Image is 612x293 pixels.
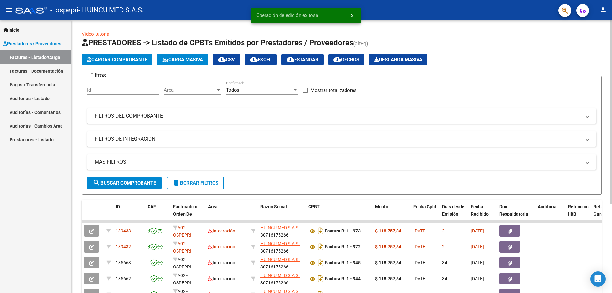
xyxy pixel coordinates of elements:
[471,228,484,233] span: [DATE]
[260,241,300,246] span: HUINCU MED S.A.S.
[95,136,581,143] mat-panel-title: FILTROS DE INTEGRACION
[213,54,240,65] button: CSV
[173,241,191,253] span: A02 - OSPEPRI
[95,113,581,120] mat-panel-title: FILTROS DEL COMPROBANTE
[206,200,249,228] datatable-header-cell: Area
[208,260,235,265] span: Integración
[325,245,361,250] strong: Factura B: 1 - 972
[442,228,445,233] span: 2
[87,108,596,124] mat-expansion-panel-header: FILTROS DEL COMPROBANTE
[260,224,303,238] div: 30716175266
[375,244,401,249] strong: $ 118.757,84
[260,204,287,209] span: Razón Social
[50,3,78,17] span: - ospepri
[260,240,303,253] div: 30716175266
[260,256,303,269] div: 30716175266
[173,204,197,216] span: Facturado x Orden De
[218,55,226,63] mat-icon: cloud_download
[93,179,100,187] mat-icon: search
[93,180,156,186] span: Buscar Comprobante
[173,273,191,285] span: A02 - OSPEPRI
[250,57,272,62] span: EXCEL
[116,244,131,249] span: 189432
[3,40,61,47] span: Prestadores / Proveedores
[218,57,235,62] span: CSV
[317,242,325,252] i: Descargar documento
[116,204,120,209] span: ID
[162,57,203,62] span: Carga Masiva
[442,244,445,249] span: 2
[375,228,401,233] strong: $ 118.757,84
[145,200,171,228] datatable-header-cell: CAE
[442,260,447,265] span: 34
[413,228,426,233] span: [DATE]
[353,40,368,47] span: (alt+q)
[442,276,447,281] span: 34
[413,260,426,265] span: [DATE]
[5,6,13,14] mat-icon: menu
[317,274,325,284] i: Descargar documento
[568,204,589,216] span: Retencion IIBB
[208,244,235,249] span: Integración
[317,258,325,268] i: Descargar documento
[287,55,294,63] mat-icon: cloud_download
[535,200,565,228] datatable-header-cell: Auditoria
[471,260,484,265] span: [DATE]
[208,204,218,209] span: Area
[317,226,325,236] i: Descargar documento
[208,228,235,233] span: Integración
[258,200,306,228] datatable-header-cell: Razón Social
[173,257,191,269] span: A02 - OSPEPRI
[375,260,401,265] strong: $ 118.757,84
[82,54,152,65] button: Cargar Comprobante
[325,276,361,282] strong: Factura B: 1 - 944
[260,257,300,262] span: HUINCU MED S.A.S.
[87,57,147,62] span: Cargar Comprobante
[310,86,357,94] span: Mostrar totalizadores
[328,54,364,65] button: Gecros
[157,54,208,65] button: Carga Masiva
[497,200,535,228] datatable-header-cell: Doc Respaldatoria
[164,87,215,93] span: Area
[173,225,191,238] span: A02 - OSPEPRI
[306,200,373,228] datatable-header-cell: CPBT
[351,12,353,18] span: x
[245,54,277,65] button: EXCEL
[333,57,359,62] span: Gecros
[374,57,422,62] span: Descarga Masiva
[250,55,258,63] mat-icon: cloud_download
[333,55,341,63] mat-icon: cloud_download
[116,228,131,233] span: 189433
[308,204,320,209] span: CPBT
[87,154,596,170] mat-expansion-panel-header: MAS FILTROS
[468,200,497,228] datatable-header-cell: Fecha Recibido
[325,260,361,266] strong: Factura B: 1 - 945
[113,200,145,228] datatable-header-cell: ID
[260,225,300,230] span: HUINCU MED S.A.S.
[471,276,484,281] span: [DATE]
[369,54,427,65] button: Descarga Masiva
[565,200,591,228] datatable-header-cell: Retencion IIBB
[538,204,557,209] span: Auditoria
[442,204,464,216] span: Días desde Emisión
[413,204,436,209] span: Fecha Cpbt
[375,204,388,209] span: Monto
[471,204,489,216] span: Fecha Recibido
[373,200,411,228] datatable-header-cell: Monto
[256,12,318,18] span: Operación de edición exitosa
[499,204,528,216] span: Doc Respaldatoria
[411,200,440,228] datatable-header-cell: Fecha Cpbt
[369,54,427,65] app-download-masive: Descarga masiva de comprobantes (adjuntos)
[87,177,162,189] button: Buscar Comprobante
[78,3,144,17] span: - HUINCU MED S.A.S.
[287,57,318,62] span: Estandar
[471,244,484,249] span: [DATE]
[148,204,156,209] span: CAE
[413,276,426,281] span: [DATE]
[82,31,111,37] a: Video tutorial
[260,273,300,278] span: HUINCU MED S.A.S.
[116,260,131,265] span: 185663
[325,229,361,234] strong: Factura B: 1 - 973
[226,87,239,93] span: Todos
[590,271,606,287] div: Open Intercom Messenger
